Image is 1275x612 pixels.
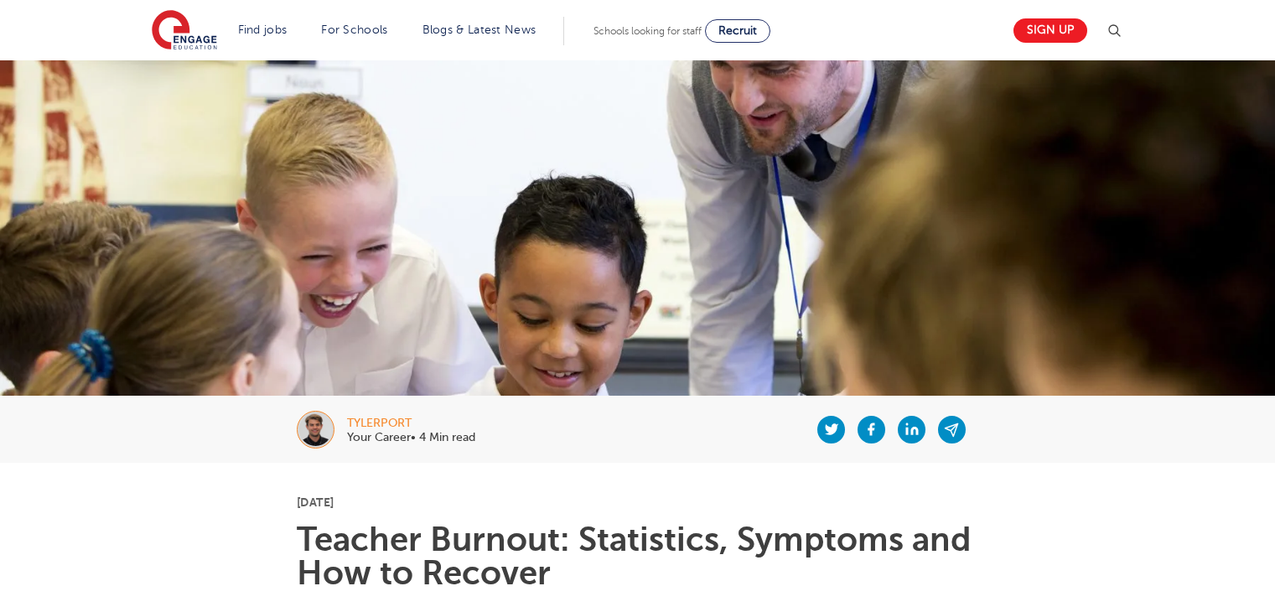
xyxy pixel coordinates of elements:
a: Find jobs [238,23,288,36]
span: Recruit [718,24,757,37]
a: Sign up [1013,18,1087,43]
p: [DATE] [297,496,978,508]
h1: Teacher Burnout: Statistics, Symptoms and How to Recover [297,523,978,590]
div: tylerport [347,418,475,429]
a: For Schools [321,23,387,36]
a: Blogs & Latest News [422,23,536,36]
img: Engage Education [152,10,217,52]
p: Your Career• 4 Min read [347,432,475,443]
span: Schools looking for staff [593,25,702,37]
a: Recruit [705,19,770,43]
